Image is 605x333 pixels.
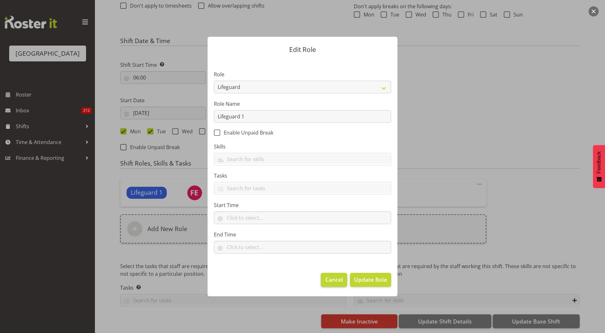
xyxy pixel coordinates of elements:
[593,145,605,188] button: Feedback - Show survey
[596,151,602,173] span: Feedback
[214,201,391,209] label: Start Time
[220,129,273,136] span: Enable Unpaid Break
[214,143,391,150] label: Skills
[214,184,391,193] input: Search for tasks
[214,71,391,78] label: Role
[214,231,391,238] label: End Time
[325,275,343,284] span: Cancel
[214,46,391,53] p: Edit Role
[214,100,391,108] label: Role Name
[214,154,391,164] input: Search for skills
[214,172,391,179] label: Tasks
[354,275,387,284] span: Update Role
[214,110,391,123] input: E.g. Waiter 1
[214,211,391,224] input: Click to select...
[321,273,347,287] button: Cancel
[350,273,391,287] button: Update Role
[214,241,391,254] input: Click to select...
